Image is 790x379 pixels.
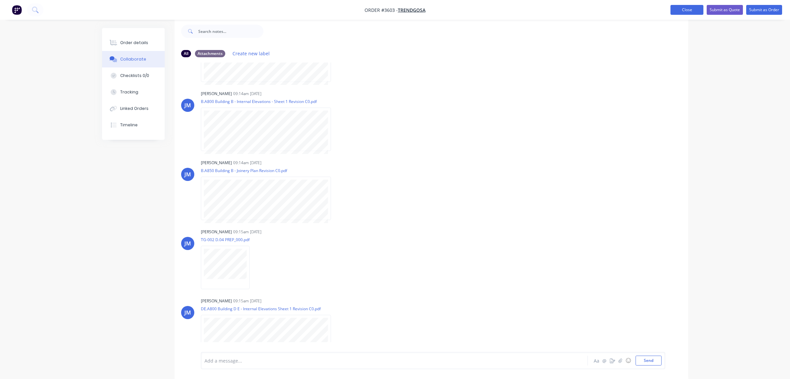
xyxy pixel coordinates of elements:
[201,168,338,173] p: B.A850 Building B - Joinery Plan Revision C0.pdf
[181,50,191,57] div: All
[201,99,338,104] p: B.A800 Building B - Internal Elevations - Sheet 1 Revision C0.pdf
[601,357,609,365] button: @
[12,5,22,15] img: Factory
[593,357,601,365] button: Aa
[120,122,138,128] div: Timeline
[707,5,743,15] button: Submit as Quote
[120,106,149,112] div: Linked Orders
[746,5,782,15] button: Submit as Order
[120,73,149,79] div: Checklists 0/0
[102,84,165,100] button: Tracking
[184,240,191,247] div: JM
[102,35,165,51] button: Order details
[102,67,165,84] button: Checklists 0/0
[233,91,261,97] div: 09:14am [DATE]
[365,7,398,13] span: Order #3603 -
[184,309,191,316] div: JM
[102,51,165,67] button: Collaborate
[120,56,146,62] div: Collaborate
[201,306,338,312] p: DE.A800 Building D E - Internal Elevations Sheet 1 Revision C0.pdf
[120,40,148,46] div: Order details
[102,100,165,117] button: Linked Orders
[229,49,273,58] button: Create new label
[201,237,256,242] p: TG-002 D.04 PREP_000.pdf
[201,298,232,304] div: [PERSON_NAME]
[233,298,261,304] div: 09:15am [DATE]
[624,357,632,365] button: ☺
[201,160,232,166] div: [PERSON_NAME]
[233,229,261,235] div: 09:15am [DATE]
[201,91,232,97] div: [PERSON_NAME]
[198,25,263,38] input: Search notes...
[636,356,662,366] button: Send
[670,5,703,15] button: Close
[120,89,138,95] div: Tracking
[233,160,261,166] div: 09:14am [DATE]
[195,50,225,57] div: Attachments
[102,117,165,133] button: Timeline
[201,229,232,235] div: [PERSON_NAME]
[184,170,191,178] div: JM
[398,7,425,13] a: Trendgosa
[184,101,191,109] div: JM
